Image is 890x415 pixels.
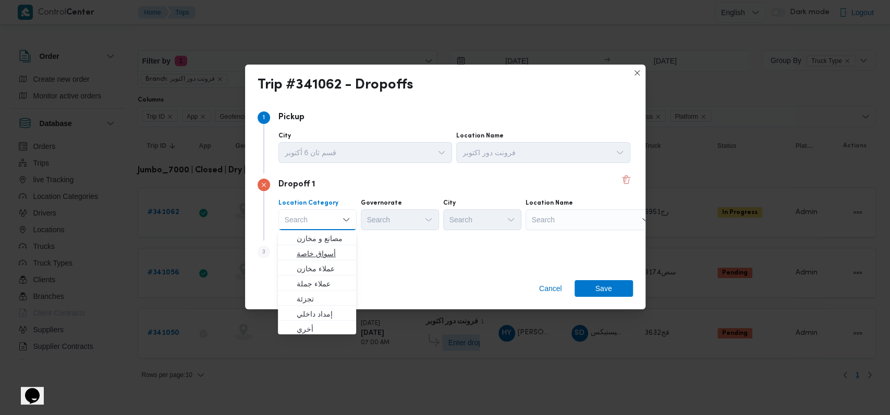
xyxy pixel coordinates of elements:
[361,199,402,207] label: Governorate
[278,275,356,291] button: عملاء جملة
[258,77,413,94] div: Trip #341062 - Dropoffs
[437,148,446,157] button: Open list of options
[526,199,573,207] label: Location Name
[278,179,315,191] p: Dropoff 1
[297,293,350,305] span: تجزئة
[641,216,650,224] button: Open list of options
[278,291,356,306] button: تجزئة
[261,182,267,188] svg: Step 2 has errors
[443,199,456,207] label: City
[462,146,516,158] span: فرونت دور اكتوبر
[507,216,515,224] button: Open list of options
[10,373,44,405] iframe: chat widget
[278,111,304,124] p: Pickup
[424,216,433,224] button: Open list of options
[263,115,265,121] span: 1
[631,67,643,79] button: Closes this modal window
[285,146,336,158] span: قسم ثان 6 أكتوبر
[278,260,356,275] button: عملاء مخازن
[278,199,338,207] label: Location Category
[297,232,350,245] span: مصانع و مخازن
[595,280,612,297] span: Save
[278,230,356,245] button: مصانع و مخازن
[278,321,356,336] button: أخري
[539,282,562,295] span: Cancel
[297,323,350,335] span: أخري
[535,280,566,297] button: Cancel
[342,216,350,224] button: Close list of options
[297,247,350,260] span: أسواق خاصة
[297,308,350,320] span: إمداد داخلي
[616,148,624,157] button: Open list of options
[262,249,265,255] span: 3
[297,262,350,275] span: عملاء مخازن
[620,173,632,186] button: Delete
[278,306,356,321] button: إمداد داخلي
[297,278,350,290] span: عملاء جملة
[278,132,291,140] label: City
[575,280,633,297] button: Save
[456,132,504,140] label: Location Name
[278,245,356,260] button: أسواق خاصة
